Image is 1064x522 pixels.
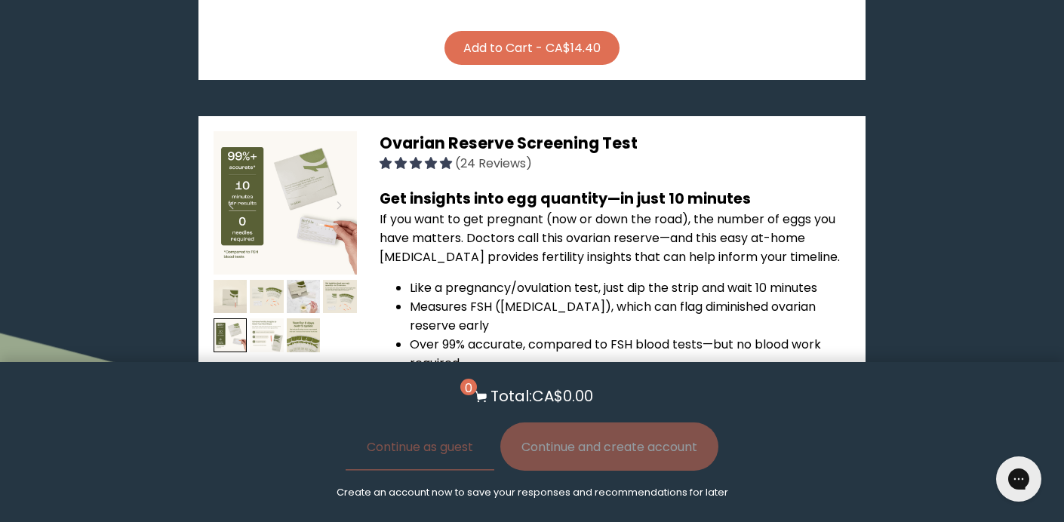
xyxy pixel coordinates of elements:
[323,280,357,314] img: thumbnail image
[214,318,248,352] img: thumbnail image
[455,155,532,172] span: (24 Reviews)
[410,335,851,373] li: Over 99% accurate, compared to FSH blood tests—but no blood work required
[214,280,248,314] img: thumbnail image
[287,280,321,314] img: thumbnail image
[460,379,477,395] span: 0
[250,280,284,314] img: thumbnail image
[989,451,1049,507] iframe: Gorgias live chat messenger
[287,318,321,352] img: thumbnail image
[250,318,284,352] img: thumbnail image
[214,131,357,275] img: thumbnail image
[380,210,851,266] p: If you want to get pregnant (now or down the road), the number of eggs you have matters. Doctors ...
[444,31,620,65] button: Add to Cart - CA$14.40
[410,278,851,297] li: Like a pregnancy/ovulation test, just dip the strip and wait 10 minutes
[500,422,718,471] button: Continue and create account
[380,189,751,209] b: Get insights into egg quantity—in just 10 minutes
[337,486,728,499] p: Create an account now to save your responses and recommendations for later
[380,132,638,154] span: Ovarian Reserve Screening Test
[380,155,455,172] span: 4.92 stars
[490,385,593,407] p: Total: CA$0.00
[410,297,851,335] li: Measures FSH ([MEDICAL_DATA]), which can flag diminished ovarian reserve early
[346,422,494,471] button: Continue as guest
